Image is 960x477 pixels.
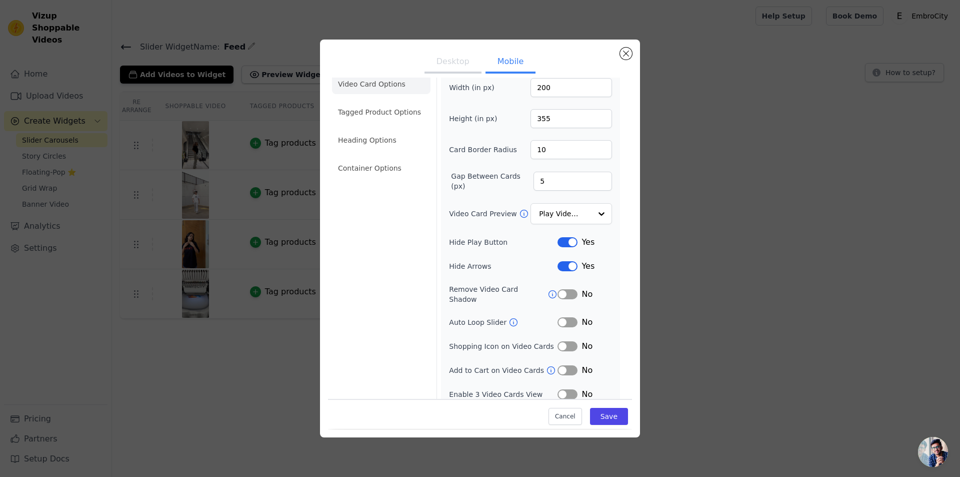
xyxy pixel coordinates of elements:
label: Shopping Icon on Video Cards [449,341,554,351]
button: Mobile [485,52,535,74]
label: Video Card Preview [449,209,518,219]
label: Width (in px) [449,83,503,93]
li: Heading Options [332,130,430,150]
button: Close modal [620,48,632,60]
label: Hide Play Button [449,237,557,247]
label: Gap Between Cards (px) [451,171,533,191]
button: Save [590,408,628,425]
label: Enable 3 Video Cards View [449,389,557,399]
button: Desktop [424,52,481,74]
span: No [581,288,592,300]
span: No [581,364,592,376]
button: Cancel [548,408,582,425]
span: Yes [581,236,594,248]
label: Auto Loop Slider [449,317,508,327]
span: No [581,340,592,352]
span: No [581,316,592,328]
li: Container Options [332,158,430,178]
span: Yes [581,260,594,272]
label: Remove Video Card Shadow [449,284,547,304]
li: Tagged Product Options [332,102,430,122]
a: Open chat [918,437,948,467]
label: Height (in px) [449,114,503,124]
label: Card Border Radius [449,145,517,155]
span: No [581,388,592,400]
label: Add to Cart on Video Cards [449,365,546,375]
label: Hide Arrows [449,261,557,271]
li: Video Card Options [332,74,430,94]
